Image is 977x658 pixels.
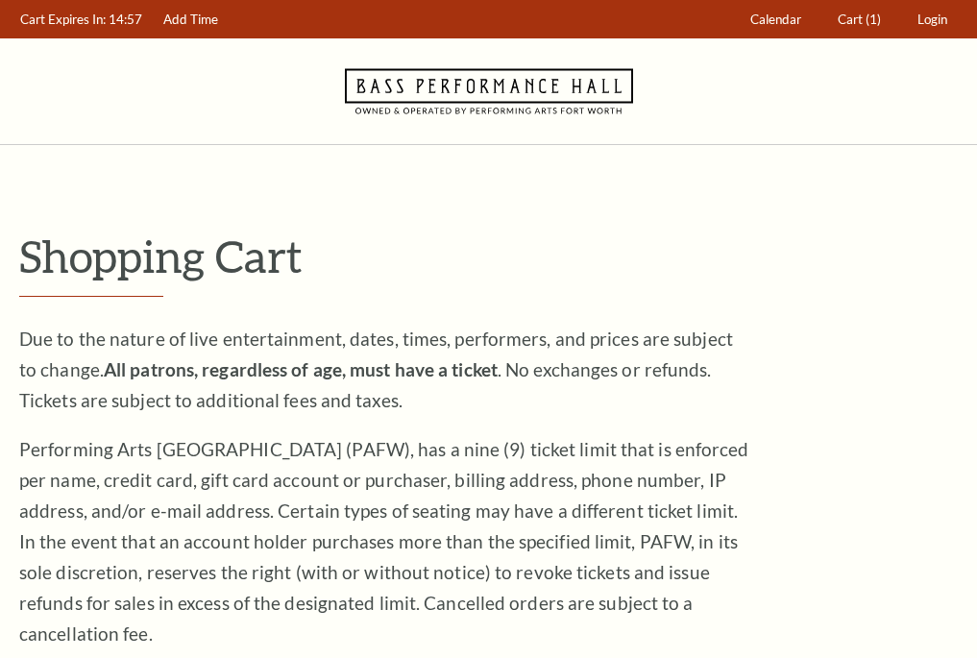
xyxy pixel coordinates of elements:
[829,1,891,38] a: Cart (1)
[104,358,498,380] strong: All patrons, regardless of age, must have a ticket
[909,1,957,38] a: Login
[838,12,863,27] span: Cart
[750,12,801,27] span: Calendar
[109,12,142,27] span: 14:57
[19,232,958,280] p: Shopping Cart
[917,12,947,27] span: Login
[742,1,811,38] a: Calendar
[19,328,733,411] span: Due to the nature of live entertainment, dates, times, performers, and prices are subject to chan...
[19,434,749,649] p: Performing Arts [GEOGRAPHIC_DATA] (PAFW), has a nine (9) ticket limit that is enforced per name, ...
[866,12,881,27] span: (1)
[155,1,228,38] a: Add Time
[20,12,106,27] span: Cart Expires In:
